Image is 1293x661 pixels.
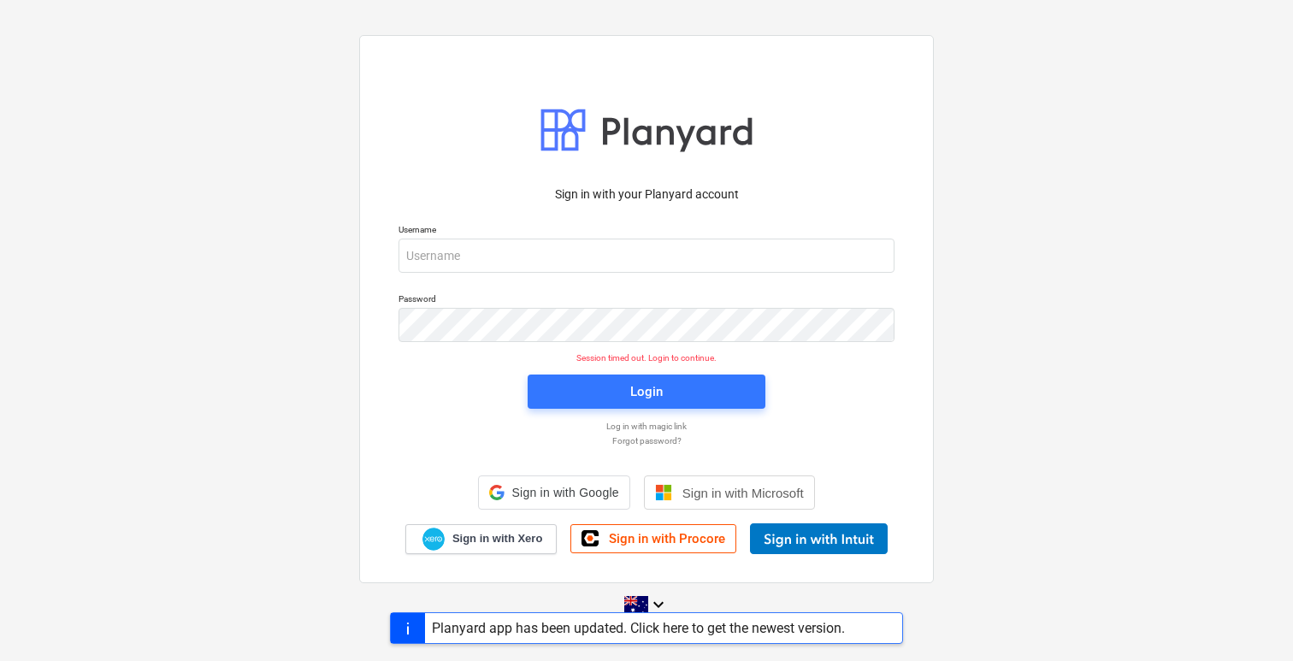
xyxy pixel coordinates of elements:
a: Sign in with Procore [570,524,736,553]
a: Log in with magic link [390,421,903,432]
div: Sign in with Google [478,475,629,510]
span: Sign in with Google [511,486,618,499]
span: Sign in with Microsoft [682,486,804,500]
img: Microsoft logo [655,484,672,501]
input: Username [399,239,894,273]
p: Username [399,224,894,239]
span: Sign in with Procore [609,531,725,546]
div: 聊天小组件 [1207,579,1293,661]
i: keyboard_arrow_down [648,594,669,615]
p: Session timed out. Login to continue. [388,352,905,363]
p: Sign in with your Planyard account [399,186,894,204]
div: Planyard app has been updated. Click here to get the newest version. [432,620,845,636]
button: Login [528,375,765,409]
iframe: Chat Widget [1207,579,1293,661]
span: Sign in with Xero [452,531,542,546]
p: Password [399,293,894,308]
a: Forgot password? [390,435,903,446]
div: Login [630,381,663,403]
img: Xero logo [422,528,445,551]
a: Sign in with Xero [405,524,558,554]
